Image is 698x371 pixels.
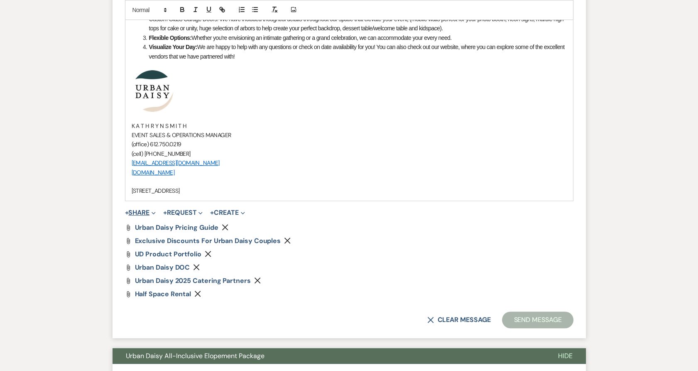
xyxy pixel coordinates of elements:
[163,209,167,216] span: +
[135,263,190,272] span: Urban Daisy DOC
[135,236,281,245] span: Exclusive Discounts for Urban Daisy Couples
[210,209,245,216] button: Create
[558,351,573,360] span: Hide
[125,209,156,216] button: Share
[149,44,197,50] strong: Visualize Your Day:
[132,150,191,157] span: (cell) [PHONE_NUMBER]
[502,312,573,328] button: Send Message
[132,131,231,139] span: EVENT SALES & OPERATIONS MANAGER
[132,122,187,130] span: K A T H R Y N S M I T H
[113,348,545,364] button: Urban Daisy All-Inclusive Elopement Package
[135,251,201,258] a: UD Product Portfolio
[135,291,191,297] a: half space rental
[135,250,201,258] span: UD Product Portfolio
[126,351,265,360] span: Urban Daisy All-Inclusive Elopement Package
[135,223,218,232] span: Urban Daisy Pricing Guide
[149,44,566,59] span: We are happy to help with any questions or check on date availability for you! You can also check...
[163,209,203,216] button: Request
[132,159,220,167] a: [EMAIL_ADDRESS][DOMAIN_NAME]
[427,317,490,323] button: Clear message
[135,238,281,244] a: Exclusive Discounts for Urban Daisy Couples
[135,224,218,231] a: Urban Daisy Pricing Guide
[125,209,129,216] span: +
[132,140,181,148] span: (office) 612.750.0219
[135,264,190,271] a: Urban Daisy DOC
[210,209,214,216] span: +
[135,278,251,284] a: Urban Daisy 2025 Catering Partners
[135,290,191,298] span: half space rental
[191,34,451,41] span: Whether you're envisioning an intimate gathering or a grand celebration, we can accommodate your ...
[545,348,586,364] button: Hide
[149,34,192,41] strong: Flexible Options:
[135,276,251,285] span: Urban Daisy 2025 Catering Partners
[132,169,175,176] a: [DOMAIN_NAME]
[132,187,180,194] span: [STREET_ADDRESS]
